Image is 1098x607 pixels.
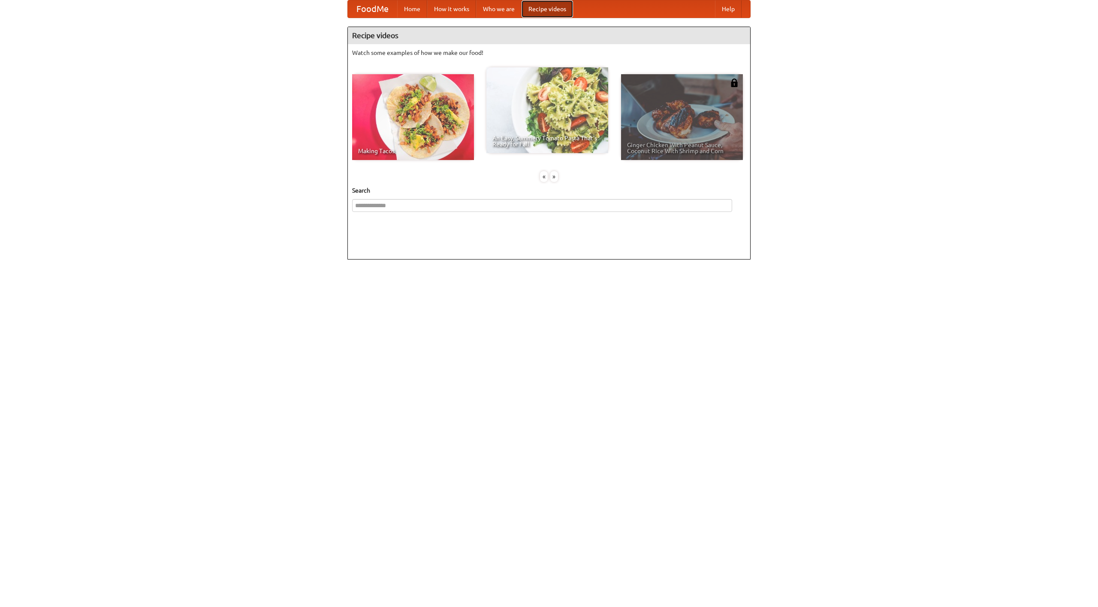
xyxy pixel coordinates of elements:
h5: Search [352,186,746,195]
a: Who we are [476,0,522,18]
a: Help [715,0,742,18]
a: Home [397,0,427,18]
div: » [550,171,558,182]
a: FoodMe [348,0,397,18]
span: Making Tacos [358,148,468,154]
img: 483408.png [730,79,739,87]
a: An Easy, Summery Tomato Pasta That's Ready for Fall [486,67,608,153]
span: An Easy, Summery Tomato Pasta That's Ready for Fall [492,135,602,147]
div: « [540,171,548,182]
a: Recipe videos [522,0,573,18]
a: Making Tacos [352,74,474,160]
p: Watch some examples of how we make our food! [352,48,746,57]
h4: Recipe videos [348,27,750,44]
a: How it works [427,0,476,18]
